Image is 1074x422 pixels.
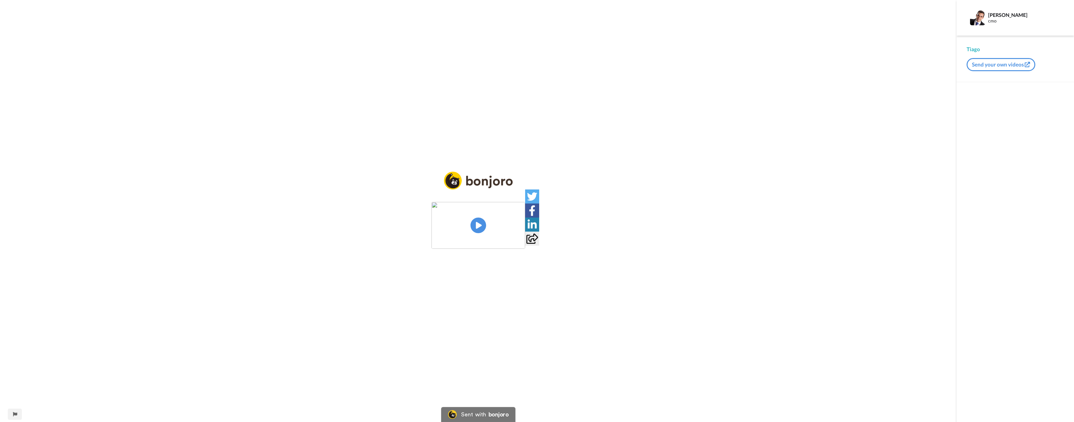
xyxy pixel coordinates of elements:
[489,412,509,417] div: bonjoro
[441,407,515,422] a: Bonjoro LogoSent withbonjoro
[970,10,985,25] img: Profile Image
[431,202,525,249] img: efa249b8-7c44-4b08-82c0-fb03ea86498b.jpg
[444,172,513,189] img: logo_full.png
[461,412,486,417] div: Sent with
[448,410,457,419] img: Bonjoro Logo
[988,18,1064,24] div: cmo
[988,12,1064,18] div: [PERSON_NAME]
[967,46,1064,53] div: Tiago
[967,58,1035,71] button: Send your own videos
